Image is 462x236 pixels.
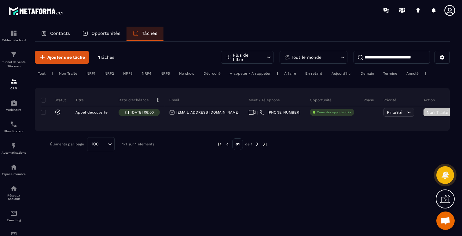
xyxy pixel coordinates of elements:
p: Tunnel de vente Site web [2,60,26,69]
p: Éléments par page [50,142,84,146]
input: Search for option [101,141,106,148]
div: No show [176,70,197,77]
img: automations [10,99,17,107]
p: Contacts [50,31,70,36]
img: automations [10,163,17,171]
p: Automatisations [2,151,26,154]
div: Terminé [380,70,400,77]
div: Search for option [87,137,115,151]
span: 100 [90,141,101,148]
p: de 1 [245,142,252,147]
span: | [257,110,258,115]
p: E-mailing [2,219,26,222]
div: NRP2 [101,70,117,77]
p: Créer des opportunités [317,110,351,114]
p: Action [424,98,435,103]
p: Meet / Téléphone [249,98,280,103]
div: Tout [35,70,49,77]
span: Non Traité [427,110,452,115]
div: Non Traité [56,70,80,77]
a: Tâches [127,27,163,41]
a: social-networksocial-networkRéseaux Sociaux [2,180,26,205]
img: prev [225,141,230,147]
img: next [262,141,268,147]
p: Planificateur [2,129,26,133]
p: | [425,71,426,76]
p: Phase [364,98,374,103]
p: 01 [232,138,243,150]
img: email [10,210,17,217]
img: formation [10,51,17,58]
p: Email [169,98,179,103]
p: Réseaux Sociaux [2,194,26,200]
a: formationformationTunnel de vente Site web [2,47,26,73]
a: [PHONE_NUMBER] [260,110,300,115]
p: Espace membre [2,172,26,176]
p: Titre [75,98,84,103]
div: Décroché [200,70,224,77]
img: automations [10,142,17,149]
p: Webinaire [2,108,26,111]
img: formation [10,30,17,37]
p: [DATE] 08:00 [131,110,154,114]
p: CRM [2,87,26,90]
a: Contacts [35,27,76,41]
div: Aujourd'hui [328,70,354,77]
img: logo [9,6,64,17]
p: Appel découverte [75,110,108,114]
div: NRP1 [83,70,98,77]
a: formationformationCRM [2,73,26,95]
p: Tâches [142,31,157,36]
div: Demain [358,70,377,77]
p: Statut [42,98,66,103]
div: À faire [281,70,299,77]
p: Plus de filtre [233,53,260,62]
a: formationformationTableau de bord [2,25,26,47]
img: prev [217,141,222,147]
img: next [255,141,260,147]
p: Opportunités [91,31,120,36]
p: Tout le monde [291,55,321,59]
a: automationsautomationsEspace membre [2,159,26,180]
a: schedulerschedulerPlanificateur [2,116,26,137]
div: Annulé [403,70,422,77]
span: Tâches [100,55,114,60]
div: Ouvrir le chat [436,212,455,230]
p: 1 [98,54,114,60]
p: | [277,71,278,76]
p: | [52,71,53,76]
a: automationsautomationsWebinaire [2,95,26,116]
div: NRP5 [157,70,173,77]
img: social-network [10,185,17,192]
div: NRP4 [139,70,154,77]
img: formation [10,78,17,85]
a: automationsautomationsAutomatisations [2,137,26,159]
a: emailemailE-mailing [2,205,26,227]
button: Ajouter une tâche [35,51,89,64]
span: Priorité [387,110,402,115]
a: Opportunités [76,27,127,41]
p: Priorité [383,98,396,103]
p: 1-1 sur 1 éléments [122,142,154,146]
p: Date d’échéance [119,98,149,103]
div: A appeler / A rappeler [227,70,274,77]
div: En retard [302,70,325,77]
span: Ajouter une tâche [47,54,85,60]
div: NRP3 [120,70,136,77]
img: scheduler [10,121,17,128]
p: Opportunité [310,98,332,103]
p: Tableau de bord [2,39,26,42]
